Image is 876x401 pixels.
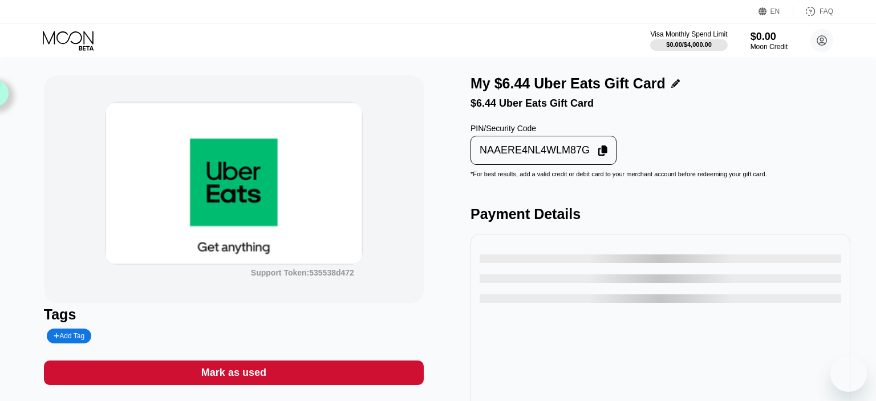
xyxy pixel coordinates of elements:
[770,7,780,15] div: EN
[793,6,833,17] div: FAQ
[201,366,266,379] div: Mark as used
[44,361,424,385] div: Mark as used
[471,98,850,110] div: $6.44 Uber Eats Gift Card
[820,7,833,15] div: FAQ
[44,306,424,323] div: Tags
[480,144,590,157] div: NAAERE4NL4WLM87G
[471,171,850,177] div: * For best results, add a valid credit or debit card to your merchant account before redeeming yo...
[251,268,354,277] div: Support Token: 535538d472
[830,355,867,392] iframe: Button to launch messaging window
[47,329,91,343] div: Add Tag
[650,30,727,38] div: Visa Monthly Spend Limit
[650,30,727,51] div: Visa Monthly Spend Limit$0.00/$4,000.00
[666,41,712,48] div: $0.00 / $4,000.00
[471,124,617,133] div: PIN/Security Code
[751,43,788,51] div: Moon Credit
[54,332,84,340] div: Add Tag
[471,75,666,92] div: My $6.44 Uber Eats Gift Card
[751,31,788,43] div: $0.00
[759,6,793,17] div: EN
[751,31,788,51] div: $0.00Moon Credit
[471,136,617,165] div: NAAERE4NL4WLM87G
[251,268,354,277] div: Support Token:535538d472
[471,206,850,222] div: Payment Details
